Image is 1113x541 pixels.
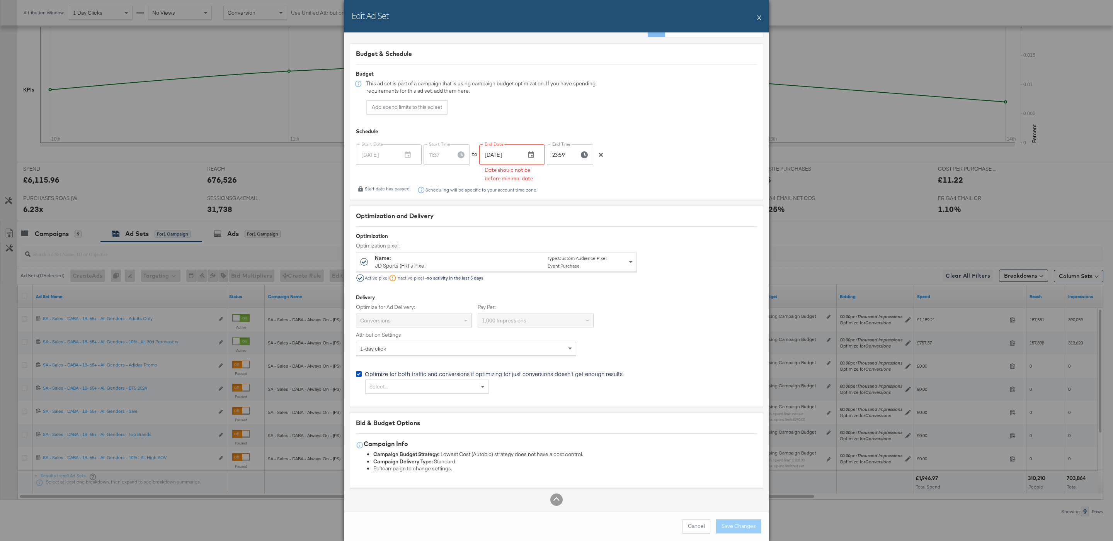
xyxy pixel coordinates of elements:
label: Pay Per: [478,304,594,311]
div: Campaign Info [364,439,408,448]
span: 1-day click [360,345,386,352]
strong: Campaign Budget Strategy: [373,451,439,458]
div: Select... [366,380,488,393]
div: Budget & Schedule [356,49,757,58]
div: Optimization [356,232,757,240]
strong: Name: [375,254,391,261]
div: Budget [356,70,613,78]
div: JD Sports (FR)'s Pixel [375,262,425,270]
div: Delivery [356,294,757,301]
div: Start date has passed. [356,186,410,192]
div: This ad set is part of a campaign that is using campaign budget optimization. If you have spendin... [366,80,613,114]
strong: no activity in the last 5 days [427,275,483,281]
button: Cancel [682,519,710,533]
label: Optimize for Ad Delivery: [356,304,472,311]
span: 1,000 Impressions [482,317,526,324]
label: Attribution Settings [356,331,576,339]
label: Optimization pixel: [356,242,637,249]
div: Active pixel [356,274,389,282]
button: X [757,10,761,25]
small: Type: Custom Audience Pixel [548,255,607,261]
div: campaign to change settings. [373,465,757,472]
h2: Edit Ad Set [352,10,388,21]
div: to [472,144,477,164]
strong: Campaign Delivery Type: [373,458,433,465]
span: Edit [373,465,382,472]
div: Schedule [356,128,378,135]
div: Inactive pixel - [389,274,485,282]
button: Add spend limits to this ad set [366,100,448,114]
div: Scheduling will be specific to your account time zone. [417,186,537,194]
p: Date should not be before minimal date [485,166,539,183]
span: Conversions [360,317,391,324]
div: Optimization and Delivery [356,212,757,220]
div: Bid & Budget Options [356,419,757,427]
small: Event: Purchase [548,263,580,269]
div: Lowest Cost (Autobid) strategy does not have a cost control . [373,451,757,458]
li: Standard . [373,458,757,465]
